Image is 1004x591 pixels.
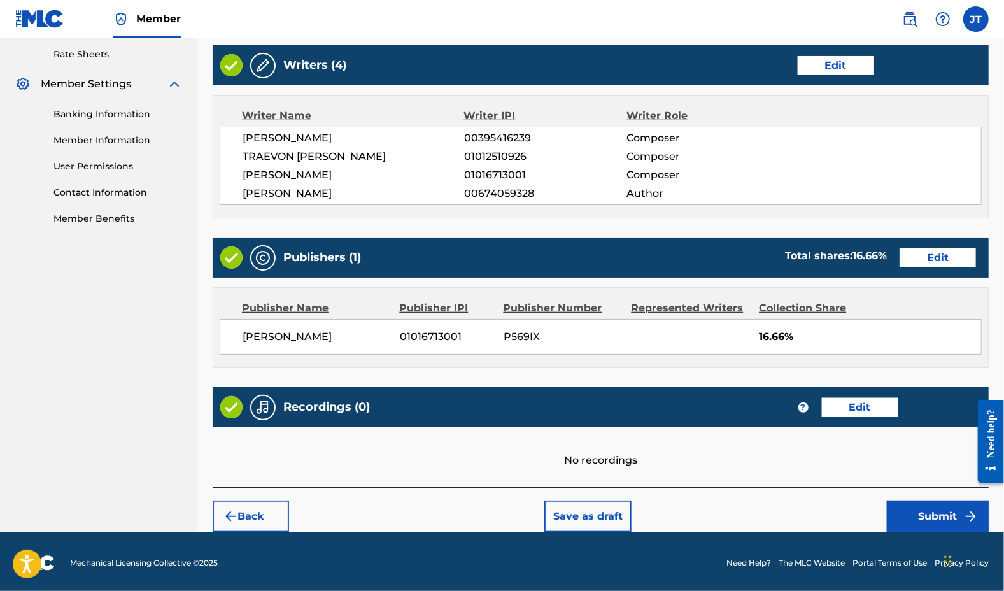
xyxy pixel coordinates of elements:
span: 01016713001 [464,167,626,183]
h5: Publishers (1) [283,250,361,265]
button: Edit [900,248,976,267]
span: 00674059328 [464,186,626,201]
button: Submit [887,501,989,532]
img: 7ee5dd4eb1f8a8e3ef2f.svg [223,509,238,524]
img: Writers [255,58,271,73]
img: Valid [220,396,243,418]
span: Composer [626,131,774,146]
span: Member Settings [41,76,131,92]
img: Top Rightsholder [113,11,129,27]
span: Composer [626,149,774,164]
span: Composer [626,167,774,183]
iframe: Resource Center [968,390,1004,493]
span: Member [136,11,181,26]
div: Writer Role [626,108,774,124]
div: Writer IPI [464,108,627,124]
img: Recordings [255,400,271,415]
img: help [935,11,951,27]
a: Portal Terms of Use [852,557,927,569]
h5: Writers (4) [283,58,346,73]
div: Drag [944,543,952,581]
span: 01012510926 [464,149,626,164]
span: 00395416239 [464,131,626,146]
a: User Permissions [53,160,182,173]
span: [PERSON_NAME] [243,329,390,345]
div: Total shares: [785,248,887,264]
a: Member Information [53,134,182,147]
span: Author [626,186,774,201]
div: User Menu [963,6,989,32]
div: Help [930,6,956,32]
span: TRAEVON [PERSON_NAME] [243,149,464,164]
h5: Recordings (0) [283,400,370,415]
span: ? [798,402,809,413]
img: MLC Logo [15,10,64,28]
a: Public Search [897,6,923,32]
img: search [902,11,917,27]
a: Member Benefits [53,212,182,225]
button: Edit [822,398,898,417]
span: [PERSON_NAME] [243,131,464,146]
div: Publisher IPI [399,301,493,316]
button: Edit [798,56,874,75]
div: Publisher Number [504,301,622,316]
img: Valid [220,246,243,269]
a: The MLC Website [779,557,845,569]
div: Represented Writers [631,301,749,316]
a: Rate Sheets [53,48,182,61]
span: 01016713001 [400,329,494,345]
img: Valid [220,54,243,76]
span: P569IX [504,329,622,345]
button: Back [213,501,289,532]
img: f7272a7cc735f4ea7f67.svg [963,509,979,524]
span: [PERSON_NAME] [243,167,464,183]
span: 16.66% [759,329,981,345]
button: Save as draft [544,501,632,532]
span: Mechanical Licensing Collective © 2025 [70,557,218,569]
div: Publisher Name [242,301,390,316]
img: Publishers [255,250,271,266]
div: Collection Share [759,301,870,316]
img: expand [167,76,182,92]
iframe: Chat Widget [940,530,1004,591]
img: Member Settings [15,76,31,92]
a: Privacy Policy [935,557,989,569]
span: [PERSON_NAME] [243,186,464,201]
span: 16.66 % [852,250,887,262]
div: No recordings [213,427,989,468]
a: Banking Information [53,108,182,121]
div: Writer Name [242,108,464,124]
a: Need Help? [726,557,771,569]
a: Contact Information [53,186,182,199]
